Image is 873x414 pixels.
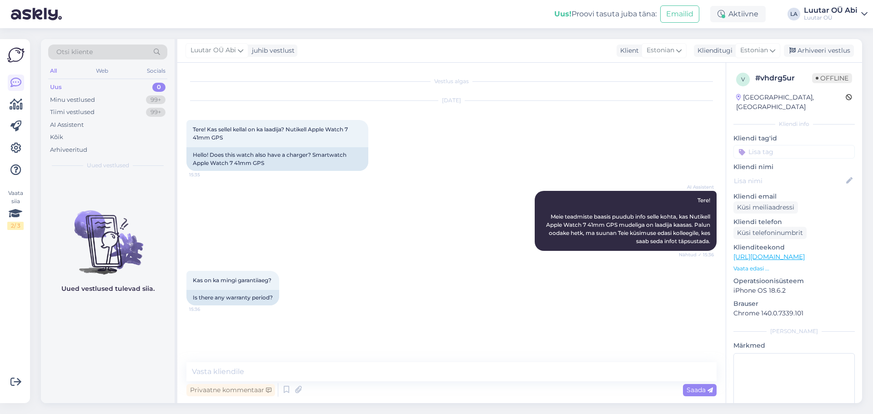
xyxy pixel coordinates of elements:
div: 0 [152,83,166,92]
span: Estonian [740,45,768,55]
div: Aktiivne [710,6,766,22]
p: Kliendi telefon [733,217,855,227]
div: Küsi meiliaadressi [733,201,798,214]
p: Kliendi tag'id [733,134,855,143]
div: Vestlus algas [186,77,717,85]
div: juhib vestlust [248,46,295,55]
input: Lisa tag [733,145,855,159]
p: Chrome 140.0.7339.101 [733,309,855,318]
b: Uus! [554,10,572,18]
input: Lisa nimi [734,176,844,186]
div: 99+ [146,108,166,117]
div: LA [788,8,800,20]
div: 99+ [146,95,166,105]
a: [URL][DOMAIN_NAME] [733,253,805,261]
span: v [741,76,745,83]
div: Tiimi vestlused [50,108,95,117]
div: [GEOGRAPHIC_DATA], [GEOGRAPHIC_DATA] [736,93,846,112]
p: Vaata edasi ... [733,264,855,273]
span: Uued vestlused [87,161,129,170]
div: Uus [50,83,62,92]
div: [DATE] [186,96,717,105]
span: Kas on ka mingi garantiiaeg? [193,277,271,284]
div: Küsi telefoninumbrit [733,227,807,239]
div: Minu vestlused [50,95,95,105]
div: 2 / 3 [7,222,24,230]
img: No chats [41,194,175,276]
div: Klient [617,46,639,55]
p: Klienditeekond [733,243,855,252]
div: Socials [145,65,167,77]
div: Vaata siia [7,189,24,230]
span: Otsi kliente [56,47,93,57]
span: Offline [812,73,852,83]
span: Tere! Kas sellel kellal on ka laadija? Nutikell Apple Watch 7 41mm GPS [193,126,349,141]
p: Operatsioonisüsteem [733,276,855,286]
div: Is there any warranty period? [186,290,279,305]
p: Uued vestlused tulevad siia. [61,284,155,294]
div: Arhiveeritud [50,145,87,155]
span: 15:35 [189,171,223,178]
p: iPhone OS 18.6.2 [733,286,855,295]
div: Kliendi info [733,120,855,128]
span: Saada [687,386,713,394]
div: Luutar OÜ [804,14,858,21]
div: Arhiveeri vestlus [784,45,854,57]
span: 15:36 [189,306,223,313]
div: Luutar OÜ Abi [804,7,858,14]
div: Kõik [50,133,63,142]
img: Askly Logo [7,46,25,64]
div: Privaatne kommentaar [186,384,275,396]
div: [PERSON_NAME] [733,327,855,335]
div: Klienditugi [694,46,733,55]
div: Hello! Does this watch also have a charger? Smartwatch Apple Watch 7 41mm GPS [186,147,368,171]
span: Luutar OÜ Abi [191,45,236,55]
a: Luutar OÜ AbiLuutar OÜ [804,7,868,21]
p: Kliendi email [733,192,855,201]
span: AI Assistent [680,184,714,190]
div: # vhdrg5ur [755,73,812,84]
p: Kliendi nimi [733,162,855,172]
p: Märkmed [733,341,855,350]
div: AI Assistent [50,120,84,130]
button: Emailid [660,5,699,23]
div: Web [94,65,110,77]
p: Brauser [733,299,855,309]
span: Estonian [647,45,674,55]
div: All [48,65,59,77]
span: Nähtud ✓ 15:36 [679,251,714,258]
div: Proovi tasuta juba täna: [554,9,657,20]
